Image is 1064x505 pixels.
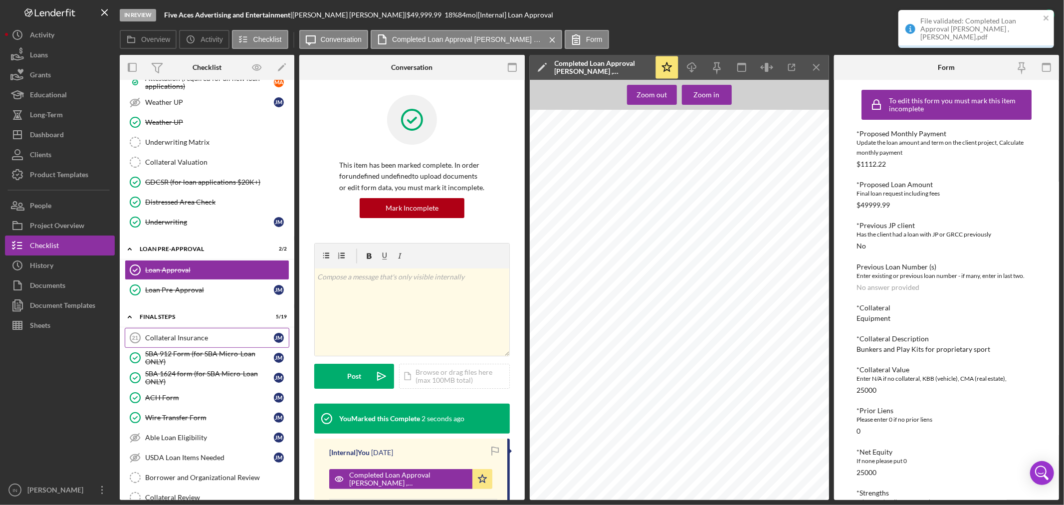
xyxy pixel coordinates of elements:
button: History [5,255,115,275]
a: Product Templates [5,165,115,185]
div: No answer provided [856,283,919,291]
div: Has the client had a loan with JP or GRCC previously [856,230,1037,240]
a: Underwriting Matrix [125,132,289,152]
span: $49,999.99 [556,313,583,319]
div: Enter N/A if no collateral, KBB (vehicle), CMA (real estate), [856,374,1037,384]
div: Zoom in [694,85,720,105]
div: Project Overview [30,216,84,238]
a: Document Templates [5,295,115,315]
div: Sheets [30,315,50,338]
div: 18 % [444,11,458,19]
button: Dashboard [5,125,115,145]
button: Checklist [232,30,288,49]
button: Sheets [5,315,115,335]
p: This item has been marked complete. In order for undefined undefined to upload documents or edit ... [339,160,485,193]
a: Loan Approval [125,260,289,280]
button: People [5,196,115,216]
a: Borrower and Organizational Review [125,468,289,488]
div: *Proposed Monthly Payment [856,130,1037,138]
button: Long-Term [5,105,115,125]
label: Form [586,35,603,43]
span: No [556,277,563,283]
span: [PERSON_NAME] [556,223,599,229]
a: SBA 1624 form (for SBA Micro-Loan ONLY)JM [125,368,289,388]
button: Project Overview [5,216,115,236]
time: 2025-08-19 22:52 [422,415,464,423]
div: Wire Transfer Form [145,414,274,422]
div: | [Internal] Loan Approval [476,11,553,19]
div: GDCSR (for loan applications $20K+) [145,178,289,186]
a: SBA 912 Form (for SBA Micro-Loan ONLY)JM [125,348,289,368]
div: Collateral Review [145,494,289,502]
span: Yes [556,374,565,379]
button: Overview [120,30,177,49]
span: Yes [556,392,565,397]
div: Underwriting [145,218,274,226]
a: USDA Loan Items NeededJM [125,448,289,468]
div: Form [938,63,955,71]
span: Customer File Information [556,235,622,241]
span: Step-Up [556,271,576,277]
div: Grants [30,65,51,87]
button: Checklist [5,236,115,255]
div: J M [274,453,284,463]
div: $49999.99 [856,201,890,209]
div: J M [274,333,284,343]
div: LOAN PRE-APPROVAL [140,246,262,252]
span: Consumer/Business/Housing [556,253,629,259]
div: *Collateral [856,304,1037,312]
div: Equipment [856,314,890,322]
a: Weather UP [125,112,289,132]
div: J M [274,217,284,227]
div: | [164,11,292,19]
label: Completed Loan Approval [PERSON_NAME] , [PERSON_NAME].pdf [392,35,542,43]
a: Grants [5,65,115,85]
div: Update the loan amount and term on the client project, Calculate monthly payment [856,138,1037,158]
div: Clients [30,145,51,167]
div: *Strengths [856,489,1037,497]
a: Distressed Area Check [125,192,289,212]
div: 84 mo [458,11,476,19]
button: Activity [5,25,115,45]
div: Mark Incomplete [386,198,438,218]
label: Activity [201,35,222,43]
div: FINAL STEPS [140,314,262,320]
div: [PERSON_NAME] [PERSON_NAME] | [292,11,407,19]
a: Attestation (required for all new loan applications)MA [125,72,289,92]
div: Enter existing or previous loan number - if many, enter in last two. [856,271,1037,281]
div: 2 / 2 [269,246,287,252]
div: SBA 912 Form (for SBA Micro-Loan ONLY) [145,350,274,366]
a: 21Collateral InsuranceJM [125,328,289,348]
a: Documents [5,275,115,295]
div: J M [274,97,284,107]
div: Completed Loan Approval [PERSON_NAME] , [PERSON_NAME].pdf [349,471,467,487]
button: Educational [5,85,115,105]
span: Budget shows income available for payment [556,368,667,373]
button: Clients [5,145,115,165]
time: 2025-06-24 22:14 [371,449,393,457]
div: No [856,242,866,250]
div: Educational [30,85,67,107]
button: Completed Loan Approval [PERSON_NAME] , [PERSON_NAME].pdf [371,30,562,49]
div: 0 [856,427,860,435]
div: File validated: Completed Loan Approval [PERSON_NAME] , [PERSON_NAME].pdf [920,17,1040,41]
div: $49,999.99 [407,11,444,19]
div: Open Intercom Messenger [1030,461,1054,485]
div: Checklist [193,63,221,71]
span: Business [556,259,578,265]
div: J M [274,433,284,443]
div: SBA 1624 form (for SBA Micro-Loan ONLY) [145,370,274,386]
span: Yes [682,337,691,343]
a: ACH FormJM [125,388,289,408]
a: GDCSR (for loan applications $20K+) [125,172,289,192]
div: 25000 [856,469,876,477]
div: Long-Term [30,105,63,127]
span: [EMAIL_ADDRESS][DOMAIN_NAME] [556,187,645,193]
div: Underwriting Matrix [145,138,289,146]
